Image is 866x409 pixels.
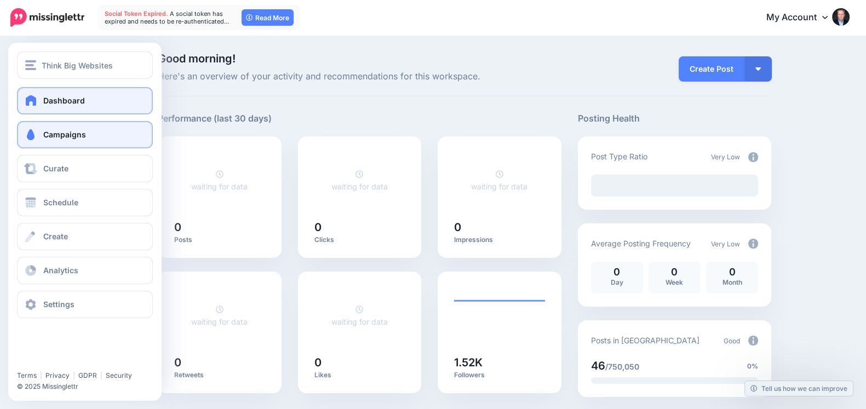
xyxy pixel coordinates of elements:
[591,150,647,163] p: Post Type Ratio
[471,169,527,191] a: waiting for data
[711,240,740,248] span: Very Low
[748,152,758,162] img: info-circle-grey.png
[17,291,153,318] a: Settings
[158,70,561,84] span: Here's an overview of your activity and recommendations for this workspace.
[42,59,113,72] span: Think Big Websites
[724,337,740,345] span: Good
[597,267,638,277] p: 0
[191,169,248,191] a: waiting for data
[314,371,405,379] p: Likes
[191,304,248,326] a: waiting for data
[747,361,758,372] span: 0%
[158,52,236,65] span: Good morning!
[722,278,742,286] span: Month
[611,278,623,286] span: Day
[454,371,545,379] p: Followers
[314,357,405,368] h5: 0
[17,257,153,284] a: Analytics
[17,381,159,392] li: © 2025 Missinglettr
[43,299,74,309] span: Settings
[17,121,153,148] a: Campaigns
[17,355,100,366] iframe: Twitter Follow Button
[17,155,153,182] a: Curate
[174,235,265,244] p: Posts
[158,112,272,125] h5: Performance (last 30 days)
[331,169,388,191] a: waiting for data
[591,237,691,250] p: Average Posting Frequency
[591,334,699,347] p: Posts in [GEOGRAPHIC_DATA]
[712,267,753,277] p: 0
[43,198,78,207] span: Schedule
[454,235,545,244] p: Impressions
[17,189,153,216] a: Schedule
[17,87,153,114] a: Dashboard
[105,10,230,25] span: A social token has expired and needs to be re-authenticated…
[10,8,84,27] img: Missinglettr
[242,9,294,26] a: Read More
[45,371,70,379] a: Privacy
[755,67,761,71] img: arrow-down-white.png
[314,235,405,244] p: Clicks
[679,56,744,82] a: Create Post
[578,112,771,125] h5: Posting Health
[605,362,639,371] span: /750,050
[748,336,758,345] img: info-circle-grey.png
[40,371,42,379] span: |
[174,222,265,233] h5: 0
[174,357,265,368] h5: 0
[43,164,68,173] span: Curate
[43,96,85,105] span: Dashboard
[106,371,132,379] a: Security
[17,371,37,379] a: Terms
[591,359,605,372] span: 46
[666,278,683,286] span: Week
[43,266,78,275] span: Analytics
[755,4,850,31] a: My Account
[43,232,68,241] span: Create
[78,371,97,379] a: GDPR
[100,371,102,379] span: |
[331,304,388,326] a: waiting for data
[17,223,153,250] a: Create
[745,381,853,396] a: Tell us how we can improve
[654,267,695,277] p: 0
[25,60,36,70] img: menu.png
[17,51,153,79] button: Think Big Websites
[454,222,545,233] h5: 0
[73,371,75,379] span: |
[174,371,265,379] p: Retweets
[314,222,405,233] h5: 0
[711,153,740,161] span: Very Low
[454,357,545,368] h5: 1.52K
[748,239,758,249] img: info-circle-grey.png
[105,10,168,18] span: Social Token Expired.
[43,130,86,139] span: Campaigns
